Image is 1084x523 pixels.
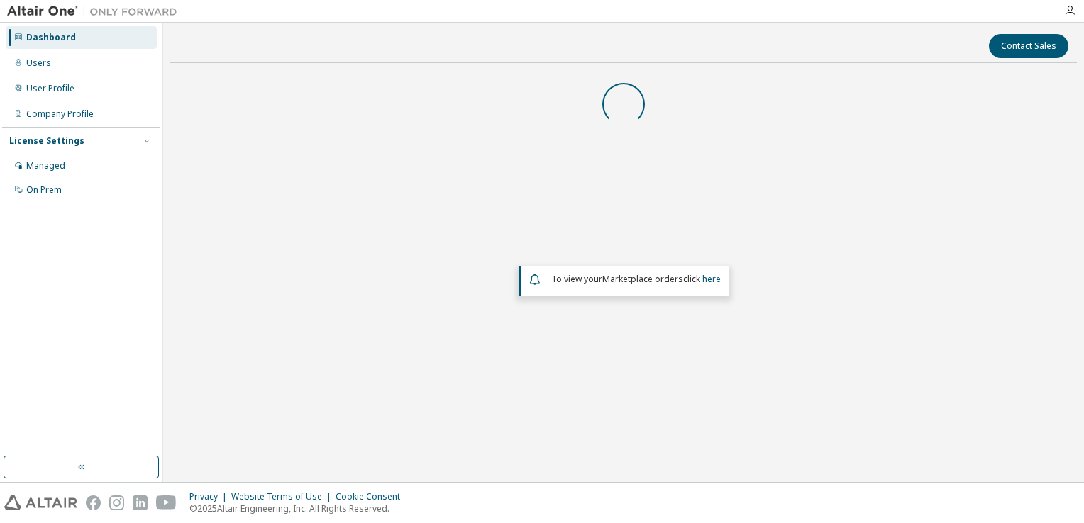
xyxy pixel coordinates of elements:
div: License Settings [9,135,84,147]
div: Users [26,57,51,69]
img: facebook.svg [86,495,101,510]
img: youtube.svg [156,495,177,510]
div: Privacy [189,491,231,502]
div: Managed [26,160,65,171]
img: altair_logo.svg [4,495,77,510]
span: To view your click [551,273,721,285]
img: instagram.svg [109,495,124,510]
em: Marketplace orders [602,273,683,285]
div: Dashboard [26,32,76,43]
div: User Profile [26,83,74,94]
div: Cookie Consent [336,491,409,502]
div: On Prem [26,184,62,196]
img: linkedin.svg [133,495,148,510]
div: Website Terms of Use [231,491,336,502]
img: Altair One [7,4,184,18]
div: Company Profile [26,108,94,120]
p: © 2025 Altair Engineering, Inc. All Rights Reserved. [189,502,409,514]
a: here [702,273,721,285]
button: Contact Sales [989,34,1068,58]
